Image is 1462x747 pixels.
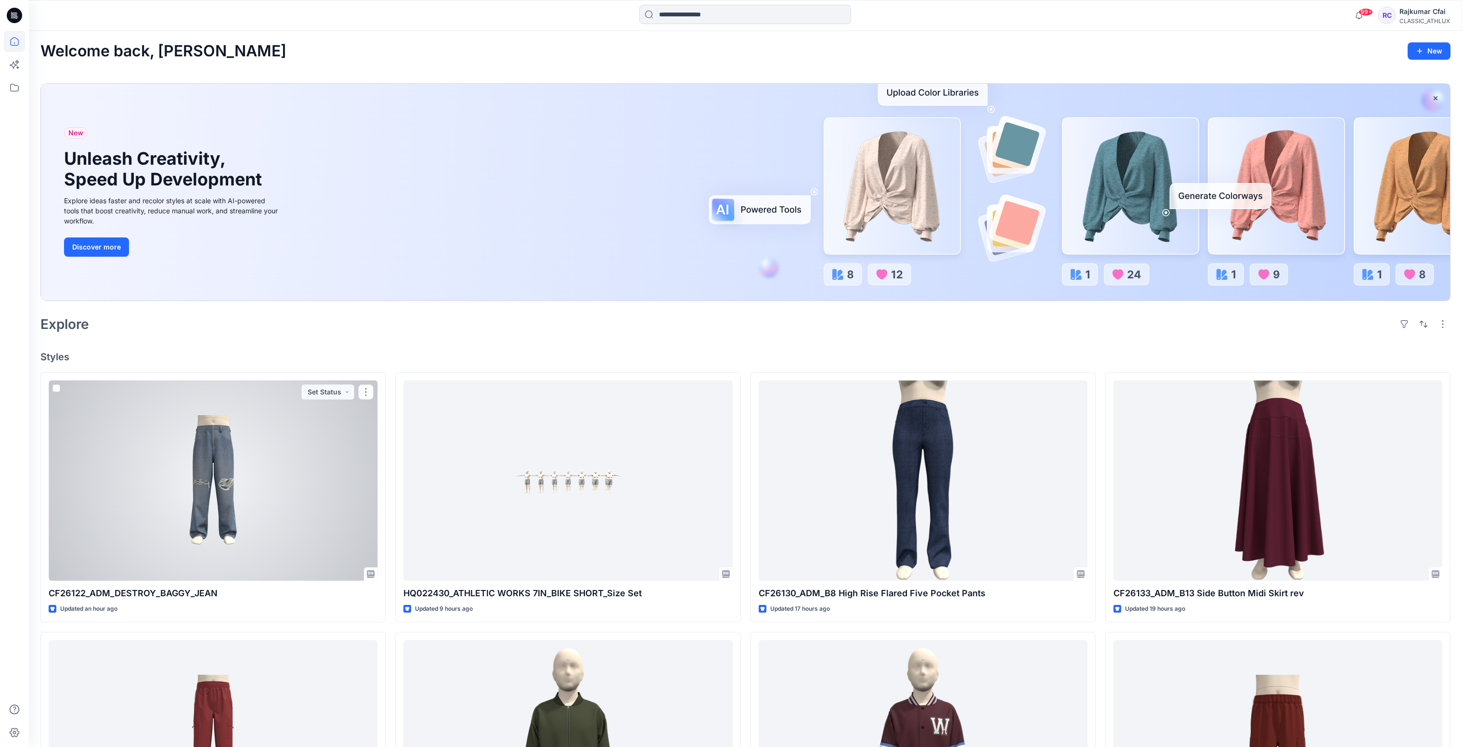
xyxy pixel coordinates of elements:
h2: Welcome back, [PERSON_NAME] [40,42,286,60]
a: CF26122_ADM_DESTROY_BAGGY_JEAN [49,380,377,581]
button: Discover more [64,237,129,257]
div: Explore ideas faster and recolor styles at scale with AI-powered tools that boost creativity, red... [64,196,281,226]
div: RC [1378,7,1396,24]
p: Updated 9 hours ago [415,604,473,614]
div: CLASSIC_ATHLUX [1399,17,1450,25]
a: HQ022430_ATHLETIC WORKS 7IN_BIKE SHORT_Size Set [403,380,732,581]
p: CF26122_ADM_DESTROY_BAGGY_JEAN [49,587,377,600]
span: New [68,127,83,139]
button: New [1408,42,1450,60]
h1: Unleash Creativity, Speed Up Development [64,148,266,190]
h2: Explore [40,316,89,332]
p: HQ022430_ATHLETIC WORKS 7IN_BIKE SHORT_Size Set [403,587,732,600]
p: Updated 19 hours ago [1125,604,1185,614]
p: Updated an hour ago [60,604,117,614]
a: CF26130_ADM_B8 High Rise Flared Five Pocket Pants [759,380,1087,581]
h4: Styles [40,351,1450,363]
div: Rajkumar Cfai [1399,6,1450,17]
a: CF26133_ADM_B13 Side Button Midi Skirt rev [1113,380,1442,581]
p: Updated 17 hours ago [770,604,830,614]
p: CF26130_ADM_B8 High Rise Flared Five Pocket Pants [759,587,1087,600]
span: 99+ [1358,8,1373,16]
a: Discover more [64,237,281,257]
p: CF26133_ADM_B13 Side Button Midi Skirt rev [1113,587,1442,600]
